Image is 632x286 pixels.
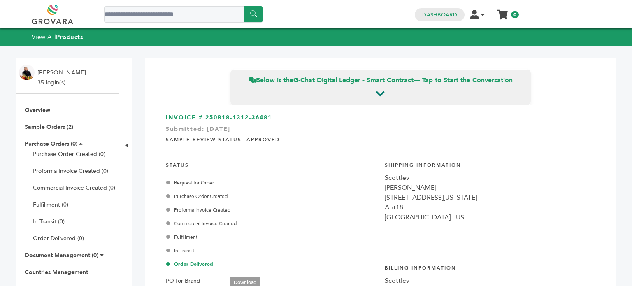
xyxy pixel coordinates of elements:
[33,201,68,209] a: Fulfillment (0)
[33,167,108,175] a: Proforma Invoice Created (0)
[33,184,115,192] a: Commercial Invoice Created (0)
[25,106,50,114] a: Overview
[37,68,92,88] li: [PERSON_NAME] - 35 login(s)
[32,33,84,41] a: View AllProducts
[166,114,595,122] h3: INVOICE # 250818-1312-36481
[385,258,595,276] h4: Billing Information
[168,233,376,241] div: Fulfillment
[385,276,595,286] div: Scottlev
[168,260,376,268] div: Order Delivered
[249,76,513,85] span: Below is the — Tap to Start the Conversation
[166,276,200,286] label: PO for Brand
[25,251,98,259] a: Document Management (0)
[385,212,595,222] div: [GEOGRAPHIC_DATA] - US
[166,156,376,173] h4: STATUS
[168,179,376,186] div: Request for Order
[33,218,65,226] a: In-Transit (0)
[385,193,595,202] div: [STREET_ADDRESS][US_STATE]
[422,11,457,19] a: Dashboard
[385,173,595,183] div: Scottlev
[168,247,376,254] div: In-Transit
[385,156,595,173] h4: Shipping Information
[498,7,507,16] a: My Cart
[511,11,519,18] span: 0
[33,150,105,158] a: Purchase Order Created (0)
[168,193,376,200] div: Purchase Order Created
[25,268,88,276] a: Countries Management
[168,206,376,214] div: Proforma Invoice Created
[166,125,595,137] div: Submitted: [DATE]
[385,202,595,212] div: Apt18
[293,76,414,85] strong: G-Chat Digital Ledger - Smart Contract
[385,183,595,193] div: [PERSON_NAME]
[25,123,73,131] a: Sample Orders (2)
[25,140,77,148] a: Purchase Orders (0)
[56,33,83,41] strong: Products
[166,130,595,147] h4: Sample Review Status: Approved
[33,235,84,242] a: Order Delivered (0)
[168,220,376,227] div: Commercial Invoice Created
[104,6,263,23] input: Search a product or brand...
